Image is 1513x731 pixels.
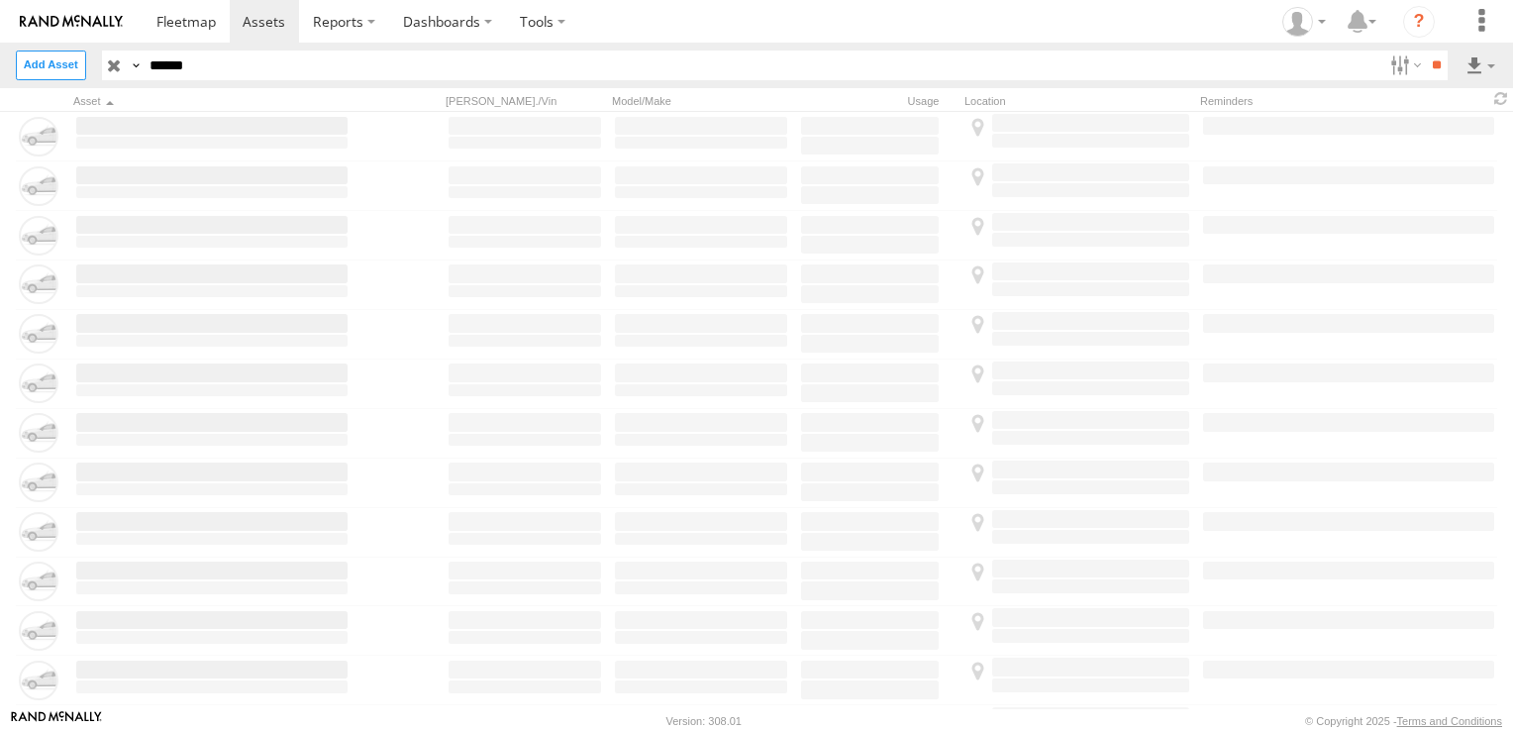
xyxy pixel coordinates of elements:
span: Refresh [1489,90,1513,109]
a: Visit our Website [11,711,102,731]
div: Jennifer Albro [1275,7,1333,37]
div: Version: 308.01 [666,715,742,727]
div: [PERSON_NAME]./Vin [446,94,604,108]
div: Click to Sort [73,94,351,108]
div: © Copyright 2025 - [1305,715,1502,727]
div: Model/Make [612,94,790,108]
i: ? [1403,6,1435,38]
div: Reminders [1200,94,1353,108]
div: Location [964,94,1192,108]
a: Terms and Conditions [1397,715,1502,727]
img: rand-logo.svg [20,15,123,29]
div: Usage [798,94,957,108]
label: Export results as... [1463,51,1497,79]
label: Search Query [127,51,143,79]
label: Search Filter Options [1382,51,1425,79]
label: Create New Asset [16,51,86,79]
